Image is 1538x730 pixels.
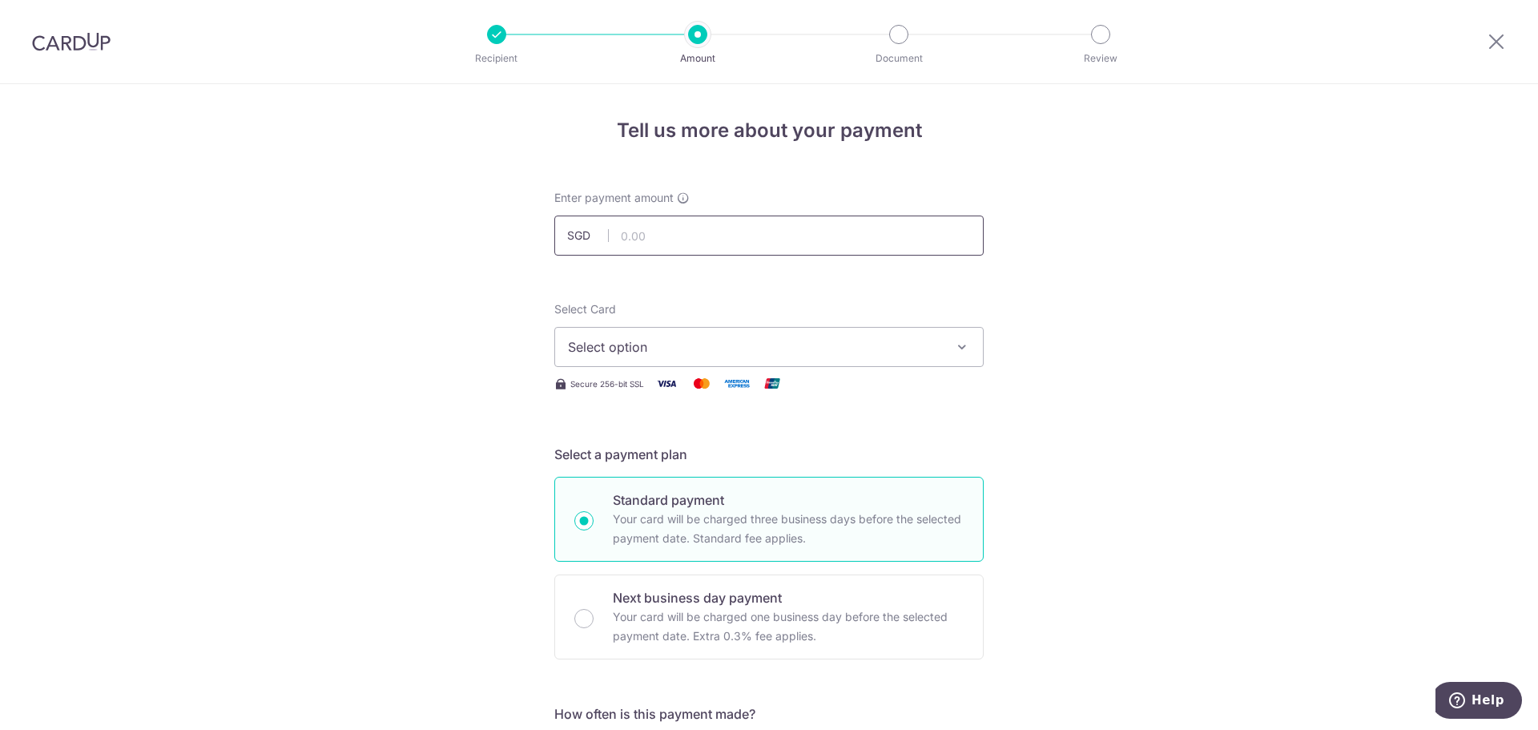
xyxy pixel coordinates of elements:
img: CardUp [32,32,111,51]
h4: Tell us more about your payment [554,116,984,145]
p: Your card will be charged one business day before the selected payment date. Extra 0.3% fee applies. [613,607,964,646]
p: Document [839,50,958,67]
img: American Express [721,373,753,393]
h5: How often is this payment made? [554,704,984,724]
h5: Select a payment plan [554,445,984,464]
img: Union Pay [756,373,788,393]
span: translation missing: en.payables.payment_networks.credit_card.summary.labels.select_card [554,302,616,316]
img: Mastercard [686,373,718,393]
input: 0.00 [554,216,984,256]
span: Enter payment amount [554,190,674,206]
img: Visa [650,373,682,393]
p: Amount [638,50,757,67]
button: Select option [554,327,984,367]
span: Secure 256-bit SSL [570,377,644,390]
p: Your card will be charged three business days before the selected payment date. Standard fee appl... [613,510,964,548]
iframe: Opens a widget where you can find more information [1435,682,1522,722]
p: Standard payment [613,490,964,510]
p: Review [1041,50,1160,67]
p: Recipient [437,50,556,67]
span: SGD [567,228,609,244]
span: Select option [568,337,941,357]
p: Next business day payment [613,588,964,607]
